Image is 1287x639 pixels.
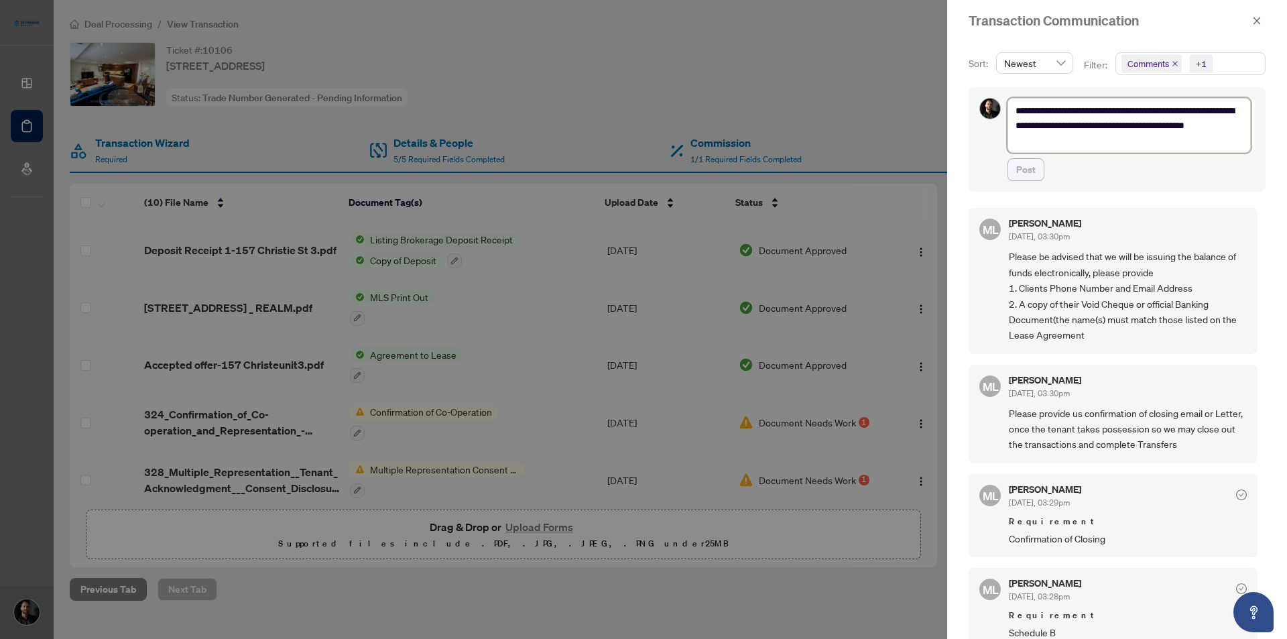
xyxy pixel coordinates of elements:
[1009,388,1070,398] span: [DATE], 03:30pm
[1009,375,1081,385] h5: [PERSON_NAME]
[982,377,998,395] span: ML
[1009,406,1247,453] span: Please provide us confirmation of closing email or Letter, once the tenant takes possession so we...
[1196,57,1207,70] div: +1
[969,56,991,71] p: Sort:
[982,221,998,239] span: ML
[1009,219,1081,228] h5: [PERSON_NAME]
[1009,609,1247,622] span: Requirement
[1009,231,1070,241] span: [DATE], 03:30pm
[1009,531,1247,546] span: Confirmation of Closing
[1004,53,1065,73] span: Newest
[982,486,998,504] span: ML
[1121,54,1182,73] span: Comments
[1009,591,1070,601] span: [DATE], 03:28pm
[1084,58,1109,72] p: Filter:
[1009,249,1247,343] span: Please be advised that we will be issuing the balance of funds electronically, please provide 1. ...
[1016,159,1036,180] span: Post
[1009,579,1081,588] h5: [PERSON_NAME]
[1236,489,1247,500] span: check-circle
[1127,57,1169,70] span: Comments
[1009,515,1247,528] span: Requirement
[1172,60,1178,67] span: close
[982,581,998,599] span: ML
[980,99,1000,119] img: Profile Icon
[1252,16,1262,25] span: close
[1009,498,1070,508] span: [DATE], 03:29pm
[1007,158,1044,181] button: Post
[1009,485,1081,494] h5: [PERSON_NAME]
[1233,592,1274,632] button: Open asap
[1236,583,1247,594] span: check-circle
[969,11,1248,31] div: Transaction Communication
